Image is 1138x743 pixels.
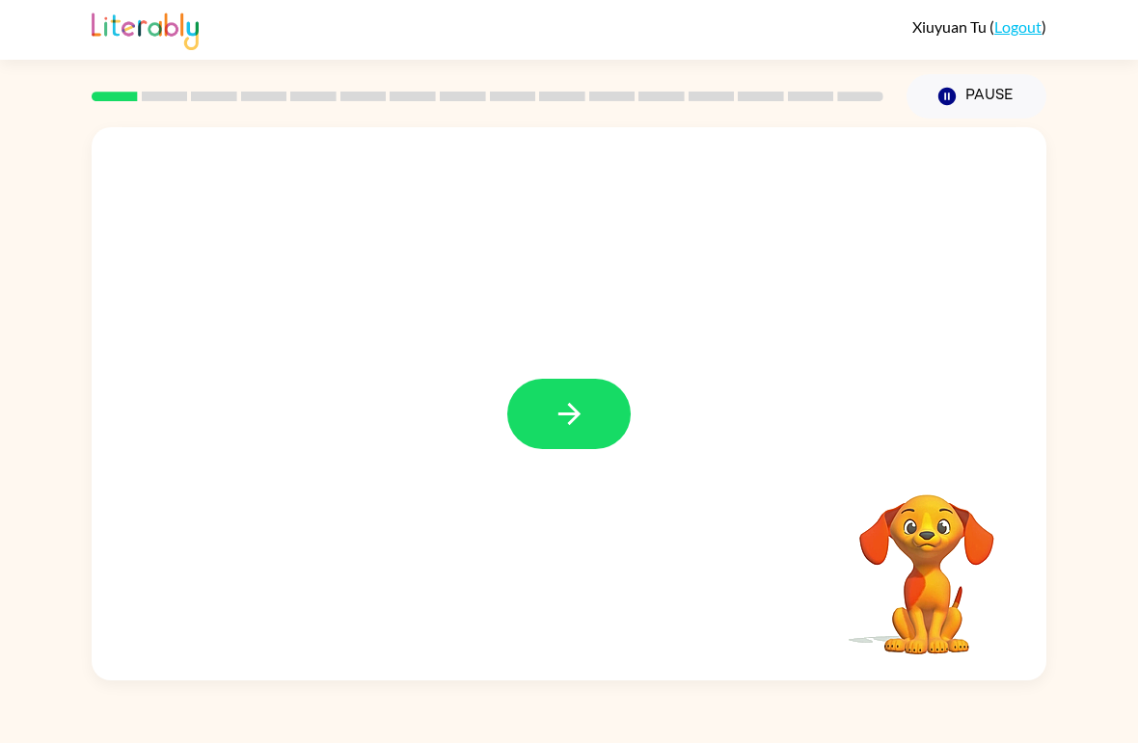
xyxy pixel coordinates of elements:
span: Xiuyuan Tu [912,17,989,36]
a: Logout [994,17,1042,36]
video: Your browser must support playing .mp4 files to use Literably. Please try using another browser. [830,464,1023,657]
div: ( ) [912,17,1046,36]
button: Pause [907,74,1046,119]
img: Literably [92,8,199,50]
